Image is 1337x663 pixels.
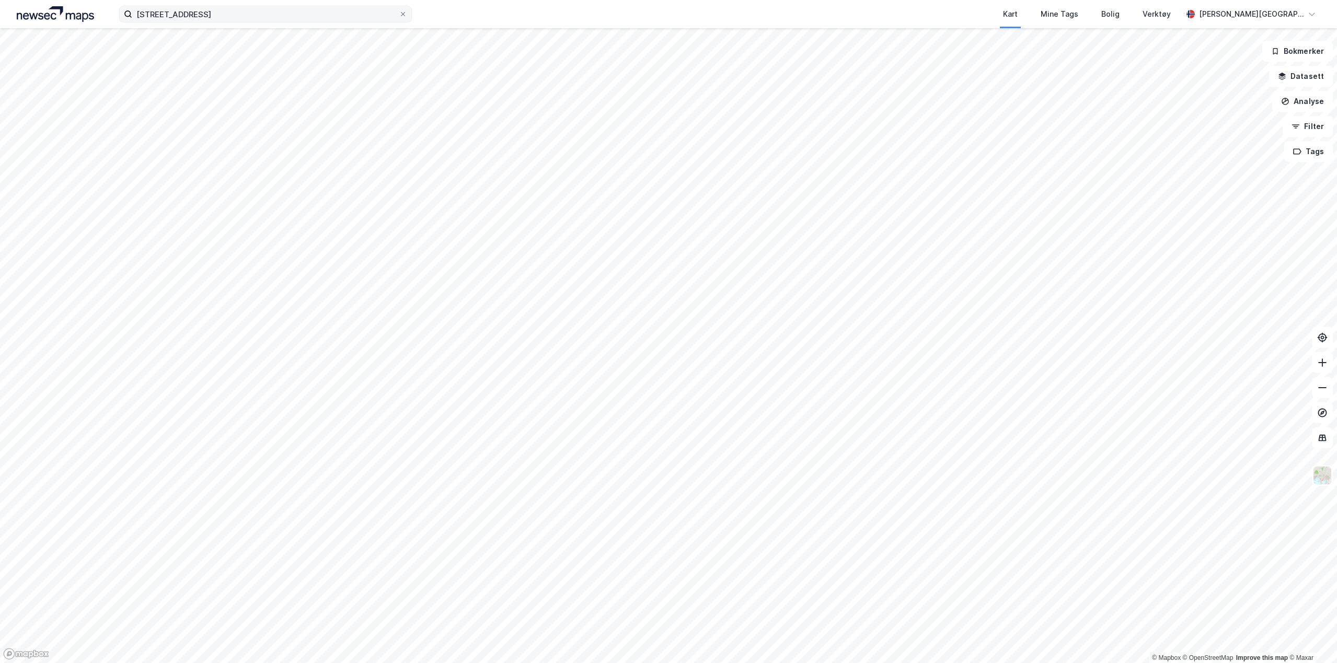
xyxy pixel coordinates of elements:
a: OpenStreetMap [1183,654,1234,661]
input: Søk på adresse, matrikkel, gårdeiere, leietakere eller personer [132,6,399,22]
button: Bokmerker [1262,41,1333,62]
iframe: Chat Widget [1285,613,1337,663]
div: Bolig [1101,8,1120,20]
a: Improve this map [1236,654,1288,661]
div: [PERSON_NAME][GEOGRAPHIC_DATA] [1199,8,1304,20]
button: Datasett [1269,66,1333,87]
img: logo.a4113a55bc3d86da70a041830d287a7e.svg [17,6,94,22]
button: Analyse [1272,91,1333,112]
button: Tags [1284,141,1333,162]
div: Mine Tags [1041,8,1078,20]
div: Verktøy [1143,8,1171,20]
a: Mapbox homepage [3,648,49,660]
img: Z [1312,466,1332,485]
div: Kart [1003,8,1018,20]
a: Mapbox [1152,654,1181,661]
button: Filter [1283,116,1333,137]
